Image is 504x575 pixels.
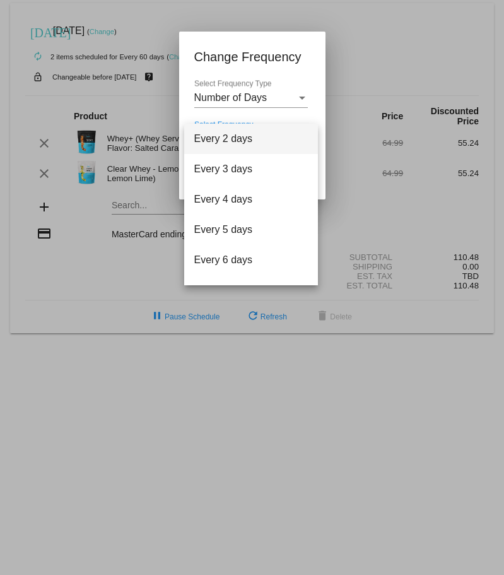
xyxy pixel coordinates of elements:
span: Every 4 days [194,184,308,215]
span: Every 5 days [194,215,308,245]
span: Every 6 days [194,245,308,275]
span: Every 2 days [194,124,308,154]
span: Every 7 days [194,275,308,305]
span: Every 3 days [194,154,308,184]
